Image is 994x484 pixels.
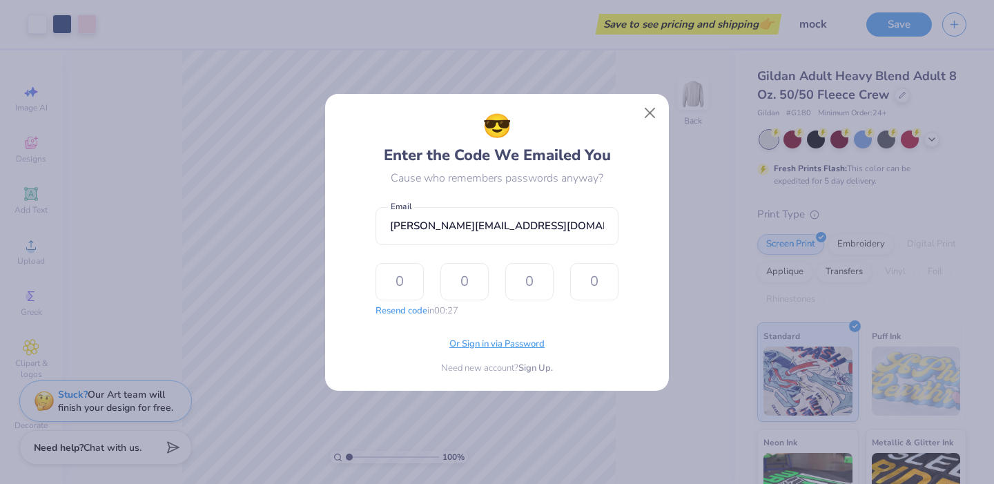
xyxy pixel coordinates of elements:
div: in 00:27 [376,304,458,318]
div: Cause who remembers passwords anyway? [391,170,603,186]
input: 0 [505,263,554,300]
button: Resend code [376,304,427,318]
div: Enter the Code We Emailed You [384,109,611,167]
span: Sign Up. [518,362,553,376]
span: Or Sign in via Password [449,338,545,351]
input: 0 [376,263,424,300]
div: Need new account? [441,362,553,376]
span: 😎 [483,109,511,144]
input: 0 [570,263,618,300]
input: 0 [440,263,489,300]
button: Close [637,99,663,126]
